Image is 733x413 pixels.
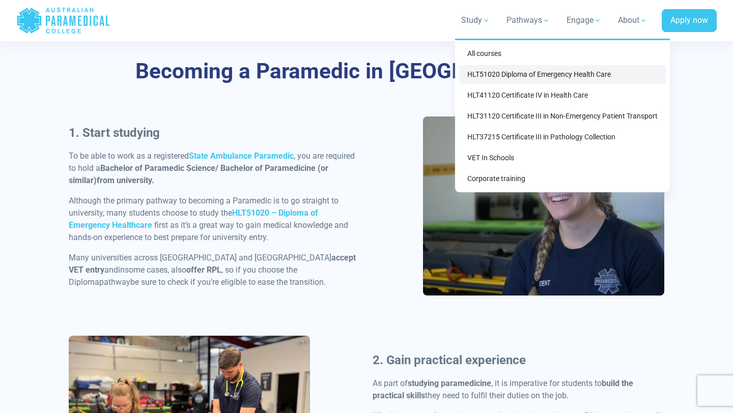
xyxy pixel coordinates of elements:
p: Although the primary pathway to becoming a Paramedic is to go straight to university, many studen... [69,195,360,244]
span: and [104,265,118,275]
a: VET In Schools [459,149,666,167]
a: All courses [459,44,666,63]
a: About [612,6,654,35]
a: Pathways [500,6,556,35]
a: Engage [560,6,608,35]
span: pathway [99,277,130,287]
span: some cases, also [125,265,186,275]
span: accept VET entry [69,253,356,275]
h2: Becoming a Paramedic in [GEOGRAPHIC_DATA] [69,58,664,84]
a: HLT51020 Diploma of Emergency Health Care [459,65,666,84]
p: As part of , it is imperative for students to they need to fulfil their duties on the job. [373,377,664,402]
a: State Ambulance Paramedic [189,151,294,161]
strong: Bachelor of Paramedic Science/ Bachelor of Paramedicine (or similar) [69,163,328,185]
strong: build the practical skills [373,378,633,400]
strong: studying paramedicine [408,378,491,388]
a: HLT31120 Certificate III in Non-Emergency Patient Transport [459,107,666,126]
span: offer RPL [186,265,221,275]
div: Study [455,39,670,192]
a: Corporate training [459,169,666,188]
a: Australian Paramedical College [16,4,110,37]
a: HLT41120 Certificate IV in Health Care [459,86,666,105]
a: HLT37215 Certificate III in Pathology Collection [459,128,666,146]
strong: 1. Start studying [69,126,160,140]
strong: from university. [97,175,154,185]
span: Many universities across [GEOGRAPHIC_DATA] and [GEOGRAPHIC_DATA] [69,253,331,262]
a: Apply now [662,9,717,33]
span: be sure to check if you’re eligible to ease the transition. [130,277,326,287]
span: , so if you choose the Diploma [69,265,297,287]
b: 2. Gain practical experience [373,353,526,367]
p: To be able to work as a registered , you are required to hold a [69,150,360,187]
a: HLT51020 – Diploma of Emergency Healthcare [69,208,318,230]
span: in [118,265,125,275]
a: Study [455,6,496,35]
